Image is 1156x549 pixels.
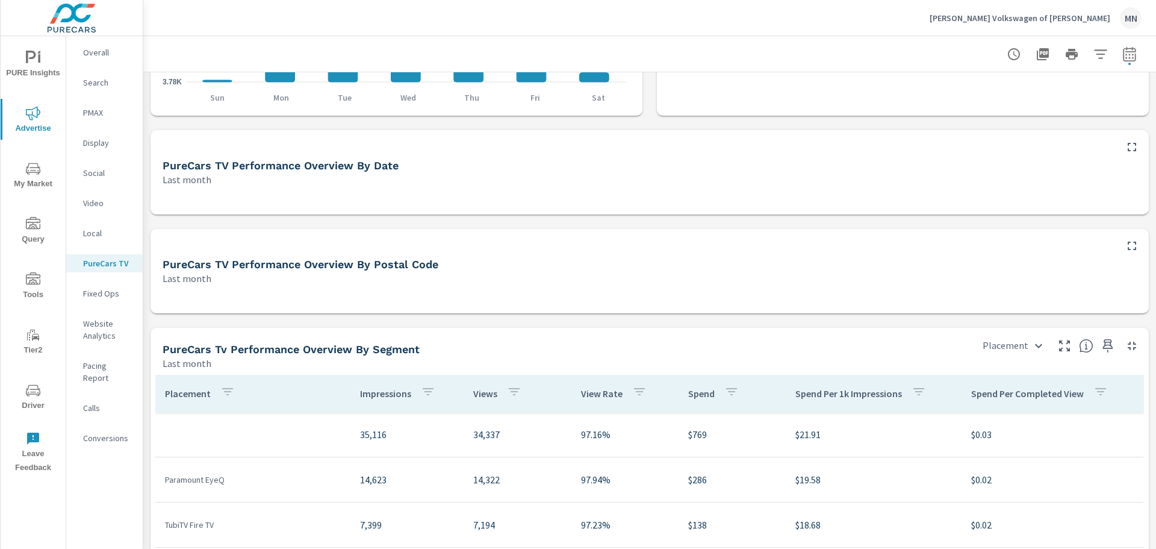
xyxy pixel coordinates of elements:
[450,92,493,104] p: Thu
[66,399,143,417] div: Calls
[83,167,133,179] p: Social
[4,162,62,191] span: My Market
[165,519,341,531] p: TubiTV Fire TV
[83,46,133,58] p: Overall
[66,429,143,447] div: Conversions
[4,272,62,302] span: Tools
[360,427,454,442] p: 35,116
[163,271,211,286] p: Last month
[514,92,556,104] p: Fri
[66,224,143,242] div: Local
[165,474,341,486] p: Paramount EyeQ
[4,328,62,357] span: Tier2
[975,335,1050,356] div: Placement
[4,431,62,475] span: Leave Feedback
[163,343,420,356] h5: PureCars Tv Performance Overview By Segment
[260,92,302,104] p: Mon
[1,36,66,480] div: nav menu
[83,402,133,414] p: Calls
[795,387,902,400] p: Spend Per 1k Impressions
[360,472,454,487] p: 14,623
[83,318,133,342] p: Website Analytics
[83,432,133,444] p: Conversions
[1098,336,1117,356] span: Save this to your personalized report
[795,518,952,532] p: $18.68
[688,427,776,442] p: $769
[1120,7,1142,29] div: MN
[163,78,182,86] text: 3.78K
[165,387,211,400] p: Placement
[795,472,952,487] p: $19.58
[66,104,143,122] div: PMAX
[581,427,669,442] p: 97.16%
[83,257,133,269] p: PureCars TV
[83,107,133,119] p: PMAX
[688,518,776,532] p: $138
[1117,42,1142,66] button: Select Date Range
[66,284,143,303] div: Fixed Ops
[83,197,133,209] p: Video
[360,387,411,400] p: Impressions
[688,472,776,487] p: $286
[1122,137,1142,157] button: Maximize Widget
[971,472,1134,487] p: $0.02
[163,172,211,187] p: Last month
[66,164,143,182] div: Social
[66,134,143,152] div: Display
[4,217,62,246] span: Query
[1079,339,1093,353] span: This is a summary of PureCars TV performance by various segments. Use the dropdown in the top rig...
[66,315,143,345] div: Website Analytics
[323,92,365,104] p: Tue
[163,159,399,172] h5: PureCars TV Performance Overview By Date
[1089,42,1113,66] button: Apply Filters
[163,258,438,271] h5: PureCars TV Performance Overview By Postal Code
[581,387,623,400] p: View Rate
[473,387,497,400] p: Views
[83,287,133,300] p: Fixed Ops
[360,518,454,532] p: 7,399
[795,427,952,442] p: $21.91
[66,43,143,61] div: Overall
[581,472,669,487] p: 97.94%
[1060,42,1084,66] button: Print Report
[1055,336,1074,356] button: Make Fullscreen
[83,77,133,89] p: Search
[473,472,561,487] p: 14,322
[581,518,669,532] p: 97.23%
[196,92,238,104] p: Sun
[473,427,561,442] p: 34,337
[4,383,62,413] span: Driver
[1122,236,1142,256] button: Maximize Widget
[83,227,133,239] p: Local
[1122,336,1142,356] button: Minimize Widget
[1031,42,1055,66] button: "Export Report to PDF"
[688,387,715,400] p: Spend
[4,106,62,136] span: Advertise
[971,427,1134,442] p: $0.03
[66,254,143,272] div: PureCars TV
[473,518,561,532] p: 7,194
[577,92,620,104] p: Sat
[971,518,1134,532] p: $0.02
[4,51,62,80] span: PURE Insights
[930,13,1110,24] p: [PERSON_NAME] Volkswagen of [PERSON_NAME]
[66,357,143,387] div: Pacing Report
[83,360,133,384] p: Pacing Report
[83,137,133,149] p: Display
[971,387,1084,400] p: Spend Per Completed View
[66,74,143,92] div: Search
[66,194,143,212] div: Video
[387,92,429,104] p: Wed
[163,356,211,371] p: Last month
